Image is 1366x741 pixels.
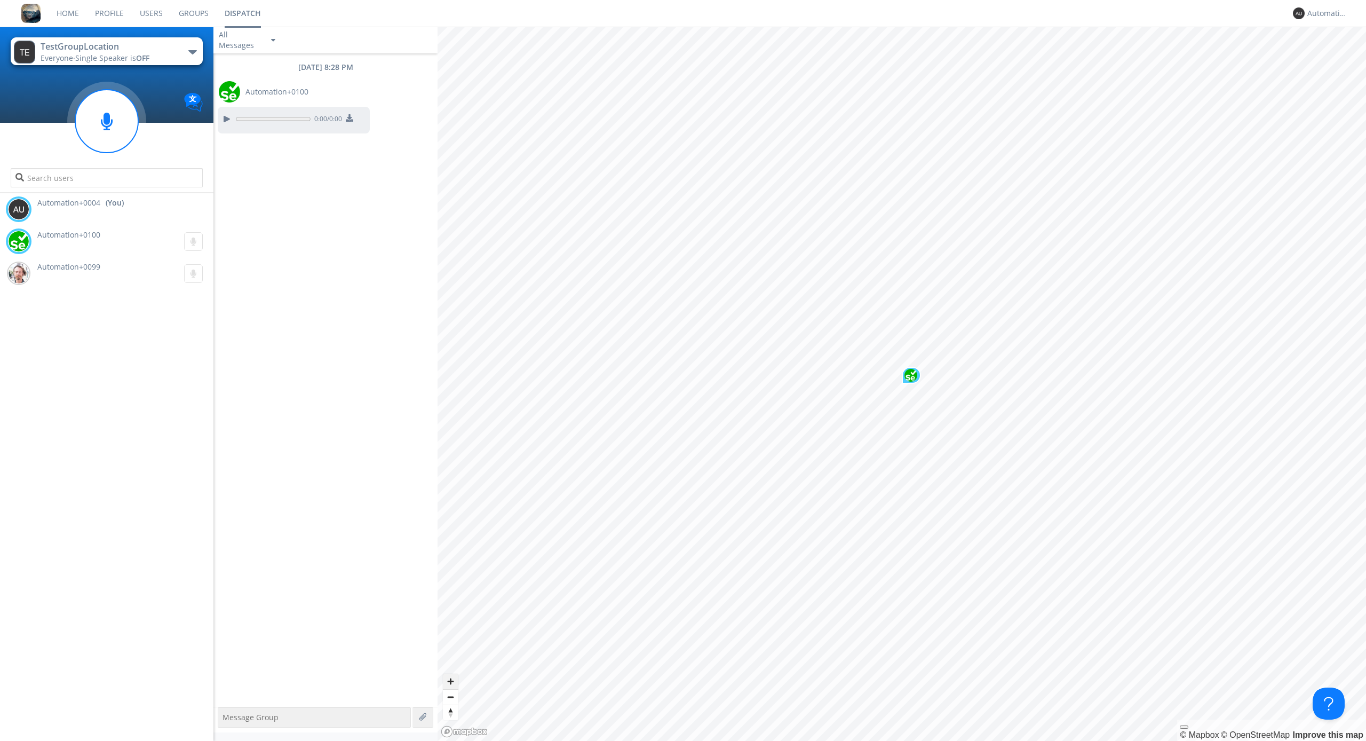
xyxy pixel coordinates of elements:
img: 188aebdfe36046648fc345ac6d114d07 [8,263,29,284]
button: Toggle attribution [1180,726,1188,729]
input: Search users [11,168,203,187]
span: OFF [136,53,149,63]
span: Automation+0004 [37,198,100,208]
button: Zoom in [443,674,458,689]
img: 373638.png [1293,7,1305,19]
span: Automation+0100 [245,86,308,97]
div: TestGroupLocation [41,41,161,53]
button: Zoom out [443,689,458,705]
div: Map marker [902,367,921,384]
canvas: Map [438,27,1366,741]
div: (You) [106,198,124,208]
a: OpenStreetMap [1221,730,1290,739]
a: Mapbox logo [441,726,488,738]
div: All Messages [219,29,261,51]
span: Single Speaker is [75,53,149,63]
img: 1d6f5aa125064724806496497f14335c [8,231,29,252]
button: Reset bearing to north [443,705,458,720]
div: Everyone · [41,53,161,64]
button: TestGroupLocationEveryone·Single Speaker isOFF [11,37,203,65]
a: Map feedback [1293,730,1363,739]
img: 373638.png [8,199,29,220]
a: Mapbox [1180,730,1219,739]
span: Automation+0100 [37,230,100,240]
iframe: Toggle Customer Support [1313,688,1345,720]
span: 0:00 / 0:00 [311,114,342,126]
img: download media button [346,114,353,122]
span: Automation+0099 [37,262,100,272]
span: Reset bearing to north [443,705,458,720]
img: caret-down-sm.svg [271,39,275,42]
img: 1d6f5aa125064724806496497f14335c [904,369,917,382]
div: Automation+0004 [1307,8,1347,19]
img: Translation enabled [184,93,203,112]
img: 373638.png [14,41,35,64]
img: 1d6f5aa125064724806496497f14335c [219,81,240,103]
div: [DATE] 8:28 PM [213,62,438,73]
img: 8ff700cf5bab4eb8a436322861af2272 [21,4,41,23]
